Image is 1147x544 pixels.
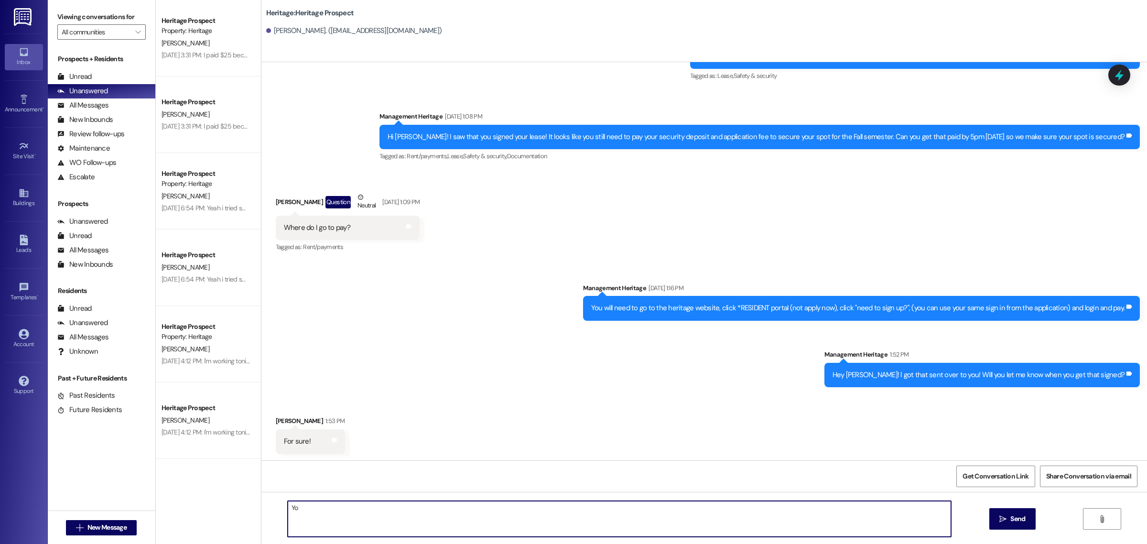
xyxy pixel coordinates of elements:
i:  [1098,515,1105,523]
div: [PERSON_NAME] [276,416,345,429]
button: New Message [66,520,137,535]
span: Get Conversation Link [963,471,1028,481]
div: All Messages [57,332,108,342]
div: Heritage Prospect [162,250,250,260]
a: Site Visit • [5,138,43,164]
div: Question [325,196,351,208]
div: [DATE] 4:12 PM: I'm working tonight but I'll have it done before 8:00pm if that's okay. [162,357,389,365]
span: [PERSON_NAME] [162,110,209,119]
div: Residents [48,286,155,296]
div: Property: Heritage [162,26,250,36]
span: Safety & security , [463,152,507,160]
div: Unanswered [57,318,108,328]
div: [DATE] 1:16 PM [646,283,683,293]
div: Property: Heritage [162,332,250,342]
div: Heritage Prospect [162,97,250,107]
div: Property: Heritage [162,179,250,189]
i:  [999,515,1006,523]
div: WO Follow-ups [57,158,116,168]
span: [PERSON_NAME] [162,416,209,424]
span: Safety & security [734,72,777,80]
div: All Messages [57,245,108,255]
div: Unknown [57,347,98,357]
div: [DATE] 4:12 PM: I'm working tonight but I'll have it done before 8:00pm if that's okay. [162,428,389,436]
div: Heritage Prospect [162,16,250,26]
span: Rent/payments , [407,152,447,160]
div: Heritage Prospect [162,322,250,332]
span: [PERSON_NAME] [162,192,209,200]
div: Unread [57,72,92,82]
i:  [135,28,141,36]
div: Where do I go to pay? [284,223,350,233]
div: Hey [PERSON_NAME]! I got that sent over to you! Will you let me know when you get that signed? [833,370,1125,380]
b: Heritage: Heritage Prospect [266,8,354,18]
div: Unanswered [57,86,108,96]
a: Leads [5,232,43,258]
span: Rent/payments [303,243,343,251]
textarea: Yo [288,501,951,537]
a: Inbox [5,44,43,70]
div: Past + Future Residents [48,373,155,383]
span: • [43,105,44,111]
div: [DATE] 1:08 PM [443,111,482,121]
div: For sure! [284,436,311,446]
div: Tagged as: [276,240,420,254]
div: New Inbounds [57,115,113,125]
div: Tagged as: [690,69,1140,83]
div: Neutral [356,192,378,212]
span: [PERSON_NAME] [162,39,209,47]
span: Lease , [717,72,733,80]
div: Tagged as: [379,149,1140,163]
span: • [34,152,36,158]
img: ResiDesk Logo [14,8,33,26]
div: Unanswered [57,217,108,227]
div: 1:53 PM [323,416,345,426]
span: Documentation [507,152,547,160]
div: Future Residents [57,405,122,415]
span: Share Conversation via email [1046,471,1131,481]
span: [PERSON_NAME] [162,345,209,353]
div: [DATE] 6:54 PM: Yeah i tried switching it over but it didnt tell me how much was due [162,275,391,283]
div: New Inbounds [57,260,113,270]
a: Support [5,373,43,399]
div: All Messages [57,100,108,110]
span: • [37,293,38,299]
div: Maintenance [57,143,110,153]
div: Escalate [57,172,95,182]
div: [DATE] 6:54 PM: Yeah i tried switching it over but it didnt tell me how much was due [162,204,391,212]
i:  [76,524,83,532]
div: [PERSON_NAME] [276,192,420,216]
div: Management Heritage [379,111,1140,125]
button: Get Conversation Link [956,466,1035,487]
div: Management Heritage [824,349,1140,363]
div: [PERSON_NAME]. ([EMAIL_ADDRESS][DOMAIN_NAME]) [266,26,442,36]
div: 1:52 PM [887,349,909,359]
div: Heritage Prospect [162,475,250,485]
a: Templates • [5,279,43,305]
span: New Message [87,522,127,533]
div: Review follow-ups [57,129,124,139]
a: Account [5,326,43,352]
div: Unread [57,231,92,241]
div: Past Residents [57,391,115,401]
span: [PERSON_NAME] [162,263,209,272]
label: Viewing conversations for [57,10,146,24]
button: Share Conversation via email [1040,466,1137,487]
span: Send [1010,514,1025,524]
button: Send [989,508,1036,530]
div: [DATE] 1:09 PM [380,197,420,207]
div: Management Heritage [583,283,1140,296]
div: You will need to go to the heritage website, click *RESIDENT portal (not apply now), click "need ... [591,303,1125,313]
div: Prospects [48,199,155,209]
span: Lease , [447,152,463,160]
div: Heritage Prospect [162,169,250,179]
div: Hi [PERSON_NAME]! I saw that you signed your lease! It looks like you still need to pay your secu... [388,132,1125,142]
div: Unread [57,304,92,314]
div: Heritage Prospect [162,403,250,413]
div: Prospects + Residents [48,54,155,64]
input: All communities [62,24,130,40]
a: Buildings [5,185,43,211]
